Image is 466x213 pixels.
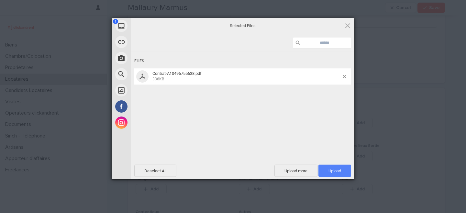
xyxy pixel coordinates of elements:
span: Contrat-A10495755638.pdf [152,71,202,76]
div: Take Photo [112,50,189,66]
span: 336KB [152,77,164,81]
div: Instagram [112,115,189,131]
span: Selected Files [178,23,307,29]
div: Facebook [112,98,189,115]
div: My Device [112,18,189,34]
div: Web Search [112,66,189,82]
span: Upload [328,168,341,173]
div: Files [134,55,351,67]
span: Deselect All [134,165,176,177]
span: Click here or hit ESC to close picker [344,22,351,29]
div: Link (URL) [112,34,189,50]
div: Unsplash [112,82,189,98]
span: Contrat-A10495755638.pdf [150,71,343,82]
span: 1 [113,19,118,24]
span: Upload [318,165,351,177]
span: Upload more [274,165,317,177]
